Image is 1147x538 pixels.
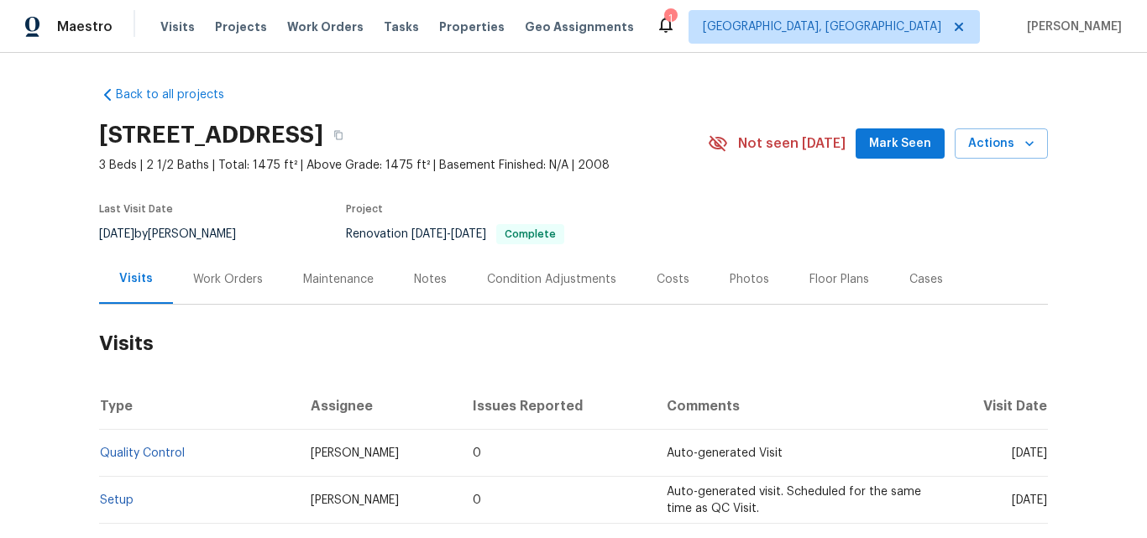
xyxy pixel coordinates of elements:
[459,383,652,430] th: Issues Reported
[99,86,260,103] a: Back to all projects
[664,10,676,27] div: 1
[384,21,419,33] span: Tasks
[451,228,486,240] span: [DATE]
[1012,447,1047,459] span: [DATE]
[99,204,173,214] span: Last Visit Date
[414,271,447,288] div: Notes
[473,494,481,506] span: 0
[100,447,185,459] a: Quality Control
[99,305,1048,383] h2: Visits
[938,383,1048,430] th: Visit Date
[667,486,921,514] span: Auto-generated visit. Scheduled for the same time as QC Visit.
[738,135,846,152] span: Not seen [DATE]
[909,271,943,288] div: Cases
[297,383,460,430] th: Assignee
[653,383,938,430] th: Comments
[968,133,1034,154] span: Actions
[730,271,769,288] div: Photos
[1012,494,1047,506] span: [DATE]
[99,224,256,244] div: by [PERSON_NAME]
[411,228,447,240] span: [DATE]
[525,18,634,35] span: Geo Assignments
[119,270,153,287] div: Visits
[193,271,263,288] div: Work Orders
[439,18,505,35] span: Properties
[346,228,564,240] span: Renovation
[100,494,134,506] a: Setup
[856,128,945,159] button: Mark Seen
[473,447,481,459] span: 0
[657,271,689,288] div: Costs
[287,18,364,35] span: Work Orders
[57,18,113,35] span: Maestro
[869,133,931,154] span: Mark Seen
[498,229,563,239] span: Complete
[411,228,486,240] span: -
[809,271,869,288] div: Floor Plans
[215,18,267,35] span: Projects
[303,271,374,288] div: Maintenance
[323,120,354,150] button: Copy Address
[99,157,708,174] span: 3 Beds | 2 1/2 Baths | Total: 1475 ft² | Above Grade: 1475 ft² | Basement Finished: N/A | 2008
[703,18,941,35] span: [GEOGRAPHIC_DATA], [GEOGRAPHIC_DATA]
[99,228,134,240] span: [DATE]
[955,128,1048,159] button: Actions
[487,271,616,288] div: Condition Adjustments
[99,383,297,430] th: Type
[667,447,783,459] span: Auto-generated Visit
[346,204,383,214] span: Project
[311,494,399,506] span: [PERSON_NAME]
[311,447,399,459] span: [PERSON_NAME]
[1020,18,1122,35] span: [PERSON_NAME]
[99,127,323,144] h2: [STREET_ADDRESS]
[160,18,195,35] span: Visits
